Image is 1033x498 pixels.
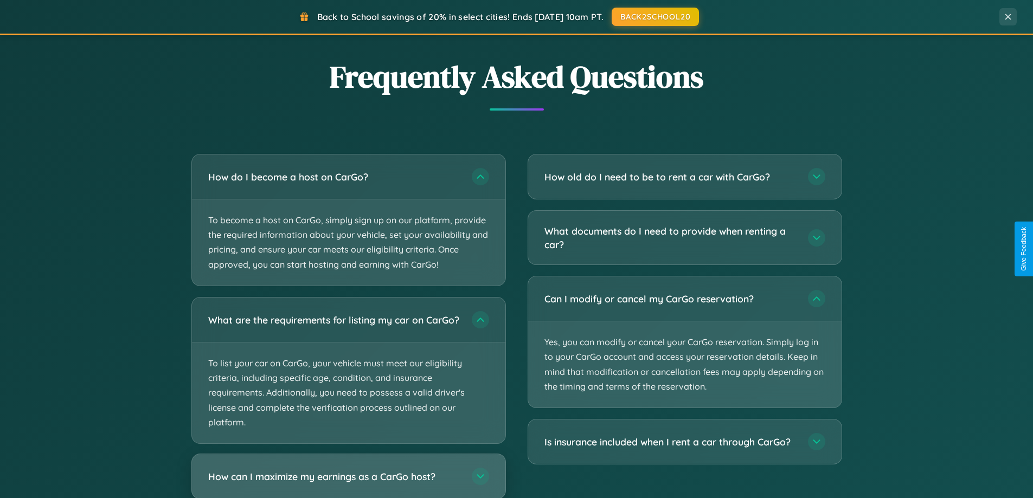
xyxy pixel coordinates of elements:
h2: Frequently Asked Questions [191,56,842,98]
h3: Is insurance included when I rent a car through CarGo? [544,435,797,449]
h3: How can I maximize my earnings as a CarGo host? [208,469,461,483]
h3: Can I modify or cancel my CarGo reservation? [544,292,797,306]
div: Give Feedback [1020,227,1028,271]
p: To list your car on CarGo, your vehicle must meet our eligibility criteria, including specific ag... [192,342,505,443]
p: Yes, you can modify or cancel your CarGo reservation. Simply log in to your CarGo account and acc... [528,321,842,408]
p: To become a host on CarGo, simply sign up on our platform, provide the required information about... [192,199,505,286]
button: BACK2SCHOOL20 [612,8,699,26]
span: Back to School savings of 20% in select cities! Ends [DATE] 10am PT. [317,11,604,22]
h3: What are the requirements for listing my car on CarGo? [208,313,461,326]
h3: How old do I need to be to rent a car with CarGo? [544,170,797,184]
h3: How do I become a host on CarGo? [208,170,461,184]
h3: What documents do I need to provide when renting a car? [544,224,797,251]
